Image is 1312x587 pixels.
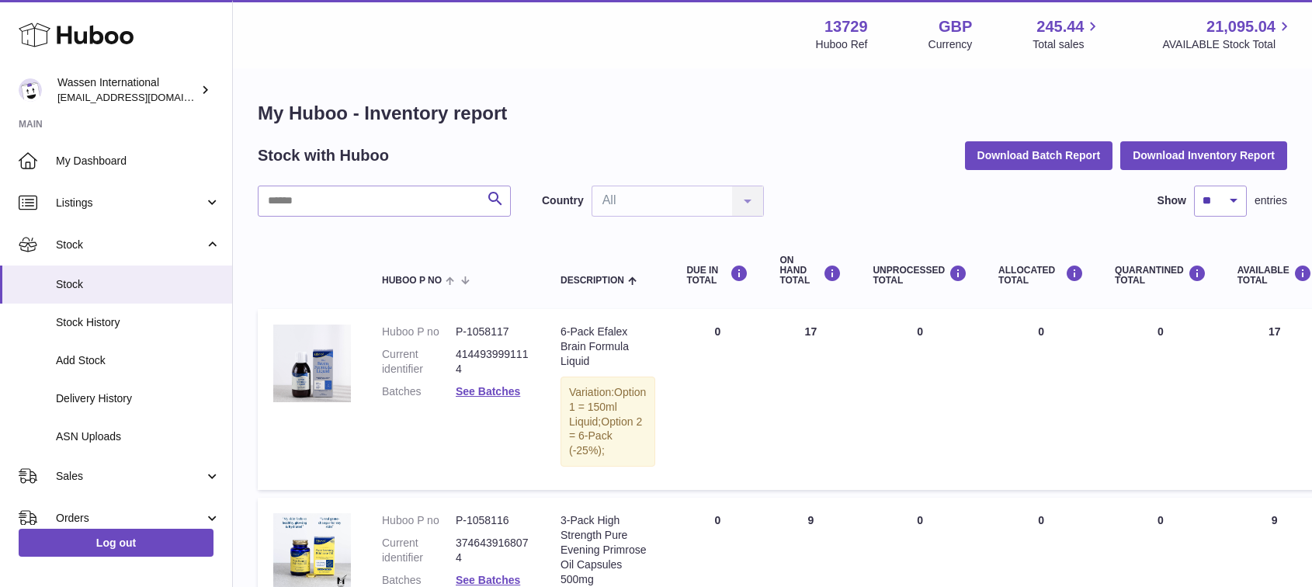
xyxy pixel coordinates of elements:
[382,384,456,399] dt: Batches
[57,75,197,105] div: Wassen International
[456,347,529,377] dd: 4144939991114
[57,91,228,103] span: [EMAIL_ADDRESS][DOMAIN_NAME]
[686,265,748,286] div: DUE IN TOTAL
[816,37,868,52] div: Huboo Ref
[569,386,646,428] span: Option 1 = 150ml Liquid;
[569,415,642,457] span: Option 2 = 6-Pack (-25%);
[456,385,520,398] a: See Batches
[1115,265,1206,286] div: QUARANTINED Total
[561,377,655,467] div: Variation:
[671,309,764,490] td: 0
[542,193,584,208] label: Country
[1158,514,1164,526] span: 0
[456,513,529,528] dd: P-1058116
[56,154,220,168] span: My Dashboard
[939,16,972,37] strong: GBP
[1237,265,1312,286] div: AVAILABLE Total
[56,429,220,444] span: ASN Uploads
[56,277,220,292] span: Stock
[1033,16,1102,52] a: 245.44 Total sales
[56,391,220,406] span: Delivery History
[1162,37,1293,52] span: AVAILABLE Stock Total
[56,196,204,210] span: Listings
[779,255,842,287] div: ON HAND Total
[258,145,389,166] h2: Stock with Huboo
[1162,16,1293,52] a: 21,095.04 AVAILABLE Stock Total
[983,309,1099,490] td: 0
[965,141,1113,169] button: Download Batch Report
[56,511,204,526] span: Orders
[1120,141,1287,169] button: Download Inventory Report
[382,347,456,377] dt: Current identifier
[456,536,529,565] dd: 3746439168074
[382,513,456,528] dt: Huboo P no
[56,469,204,484] span: Sales
[273,325,351,402] img: product image
[1206,16,1276,37] span: 21,095.04
[56,315,220,330] span: Stock History
[561,276,624,286] span: Description
[764,309,857,490] td: 17
[456,574,520,586] a: See Batches
[382,536,456,565] dt: Current identifier
[1033,37,1102,52] span: Total sales
[258,101,1287,126] h1: My Huboo - Inventory report
[1255,193,1287,208] span: entries
[456,325,529,339] dd: P-1058117
[824,16,868,37] strong: 13729
[1158,325,1164,338] span: 0
[928,37,973,52] div: Currency
[56,353,220,368] span: Add Stock
[561,513,655,586] div: 3-Pack High Strength Pure Evening Primrose Oil Capsules 500mg
[382,325,456,339] dt: Huboo P no
[1158,193,1186,208] label: Show
[561,325,655,369] div: 6-Pack Efalex Brain Formula Liquid
[998,265,1084,286] div: ALLOCATED Total
[1036,16,1084,37] span: 245.44
[19,529,213,557] a: Log out
[857,309,983,490] td: 0
[873,265,967,286] div: UNPROCESSED Total
[19,78,42,102] img: gemma.moses@wassen.com
[56,238,204,252] span: Stock
[382,276,442,286] span: Huboo P no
